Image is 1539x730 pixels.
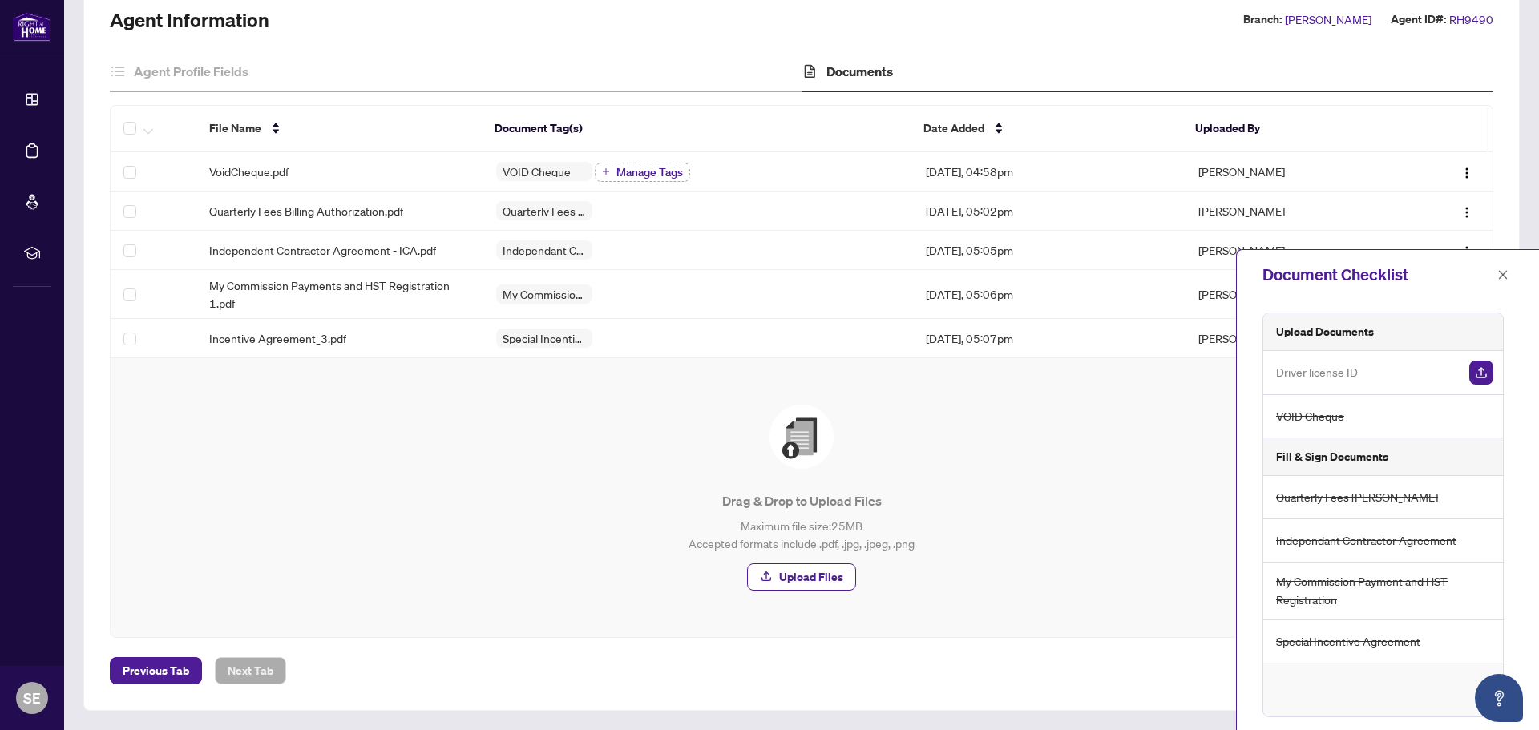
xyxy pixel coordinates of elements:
[1243,10,1282,29] label: Branch:
[209,276,471,312] span: My Commission Payments and HST Registration 1.pdf
[110,7,269,33] h2: Agent Information
[496,288,592,300] span: My Commission Payment and HST Registration
[215,657,286,684] button: Next Tab
[134,62,248,81] h4: Agent Profile Fields
[913,152,1186,192] td: [DATE], 04:58pm
[913,319,1186,358] td: [DATE], 05:07pm
[913,231,1186,270] td: [DATE], 05:05pm
[616,167,683,178] span: Manage Tags
[496,166,577,177] span: VOID Cheque
[1182,106,1396,152] th: Uploaded By
[1469,361,1493,385] img: Upload Document
[1276,407,1344,425] span: VOID Cheque
[1460,167,1473,179] img: Logo
[1276,488,1438,506] span: Quarterly Fees [PERSON_NAME]
[496,244,592,256] span: Independant Contractor Agreement
[911,106,1182,152] th: Date Added
[913,270,1186,319] td: [DATE], 05:06pm
[482,106,911,152] th: Document Tag(s)
[1276,632,1420,651] span: Special Incentive Agreement
[1262,263,1493,287] div: Document Checklist
[143,517,1460,552] p: Maximum file size: 25 MB Accepted formats include .pdf, .jpg, .jpeg, .png
[110,657,202,684] button: Previous Tab
[123,658,189,684] span: Previous Tab
[1497,269,1509,280] span: close
[1454,198,1480,224] button: Logo
[779,564,843,590] span: Upload Files
[13,12,51,42] img: logo
[496,205,592,216] span: Quarterly Fees [PERSON_NAME]
[209,202,403,220] span: Quarterly Fees Billing Authorization.pdf
[196,106,482,152] th: File Name
[209,163,289,180] span: VoidCheque.pdf
[1276,448,1388,466] h5: Fill & Sign Documents
[595,163,690,182] button: Manage Tags
[1186,231,1400,270] td: [PERSON_NAME]
[1276,323,1374,341] h5: Upload Documents
[1186,152,1400,192] td: [PERSON_NAME]
[23,687,41,709] span: SE
[747,563,856,591] button: Upload Files
[209,241,436,259] span: Independent Contractor Agreement - ICA.pdf
[826,62,893,81] h4: Documents
[1449,10,1493,29] span: RH9490
[496,333,592,344] span: Special Incentive Agreement
[923,119,984,137] span: Date Added
[209,119,261,137] span: File Name
[1454,237,1480,263] button: Logo
[602,167,610,175] span: plus
[143,491,1460,510] p: Drag & Drop to Upload Files
[1454,159,1480,184] button: Logo
[1276,572,1493,610] span: My Commission Payment and HST Registration
[130,377,1473,618] span: File UploadDrag & Drop to Upload FilesMaximum file size:25MBAccepted formats include .pdf, .jpg, ...
[1460,245,1473,258] img: Logo
[769,405,834,469] img: File Upload
[1285,10,1371,29] span: [PERSON_NAME]
[1186,192,1400,231] td: [PERSON_NAME]
[1475,674,1523,722] button: Open asap
[1460,206,1473,219] img: Logo
[209,329,346,347] span: Incentive Agreement_3.pdf
[1276,531,1456,550] span: Independant Contractor Agreement
[1391,10,1446,29] label: Agent ID#:
[1186,319,1400,358] td: [PERSON_NAME]
[913,192,1186,231] td: [DATE], 05:02pm
[1276,363,1358,381] span: Driver license ID
[1186,270,1400,319] td: [PERSON_NAME]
